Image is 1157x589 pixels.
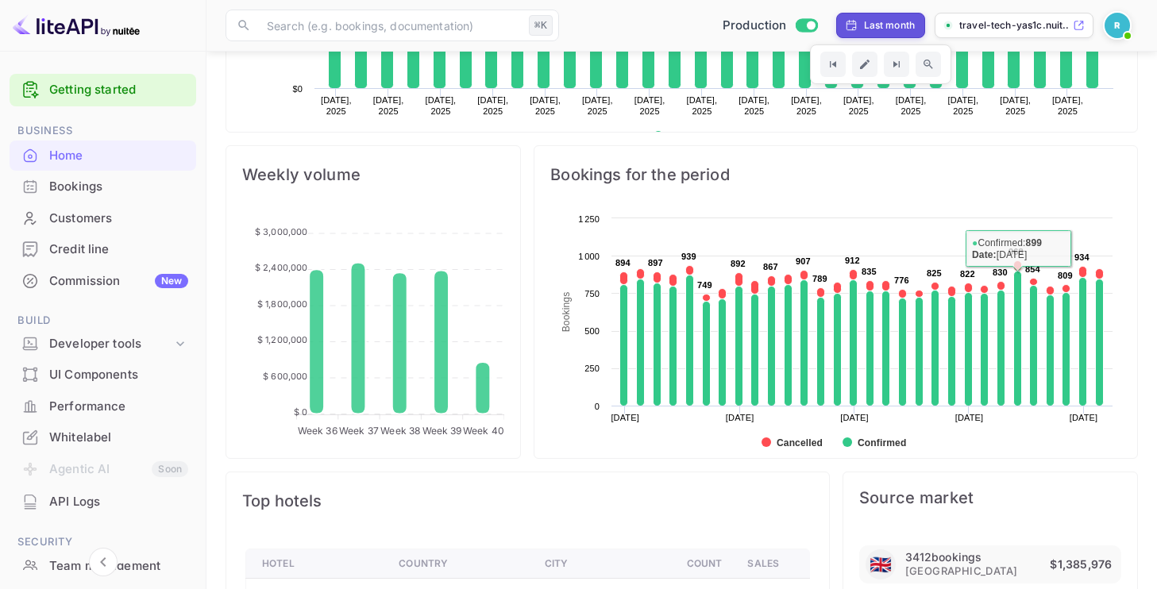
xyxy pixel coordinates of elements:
text: 897 [648,258,663,268]
th: Actions [805,549,878,578]
div: ⌘K [529,15,553,36]
text: [DATE], 2025 [1000,95,1031,116]
text: 809 [1058,271,1073,280]
text: [DATE], 2025 [687,95,718,116]
a: Customers [10,203,196,233]
span: Security [10,533,196,551]
p: $1,385,976 [1050,555,1115,574]
text: [DATE] [1070,413,1098,422]
tspan: $ 3,000,000 [255,225,308,237]
div: Home [10,141,196,171]
button: Edit date range [852,52,877,77]
span: United States [870,547,892,583]
a: Performance [10,391,196,421]
text: 912 [845,256,860,265]
text: 830 [993,268,1008,277]
a: Team management [10,551,196,580]
text: 968 [1009,247,1024,256]
text: [DATE], 2025 [582,95,613,116]
text: [DATE], 2025 [896,95,927,116]
tspan: Week 38 [380,424,420,436]
input: Search (e.g. bookings, documentation) [257,10,523,41]
text: 939 [681,252,696,261]
text: $0 [292,84,303,94]
text: [DATE], 2025 [373,95,404,116]
div: Team management [49,557,188,576]
div: Credit line [49,241,188,259]
text: [DATE], 2025 [843,95,874,116]
text: 789 [812,274,827,283]
text: [DATE] [726,413,754,422]
div: New [155,274,188,288]
text: 750 [585,289,600,298]
div: Customers [49,210,188,228]
text: [DATE], 2025 [321,95,352,116]
div: Customers [10,203,196,234]
span: Weekly volume [242,162,504,187]
text: 835 [862,267,877,276]
div: Commission [49,272,188,291]
div: Developer tools [10,330,196,358]
text: Confirmed [858,437,906,448]
text: [DATE], 2025 [791,95,822,116]
a: Whitelabel [10,422,196,452]
div: Last month [864,18,916,33]
button: Go to previous time period [820,52,846,77]
th: Country [386,549,531,578]
span: Top hotels [242,488,813,514]
text: Cancelled [777,437,823,448]
button: Collapse navigation [89,548,118,576]
text: 854 [1025,264,1041,274]
img: Revolut [1105,13,1130,38]
text: [DATE], 2025 [426,95,457,116]
div: Performance [10,391,196,422]
span: [GEOGRAPHIC_DATA] [905,564,1018,579]
a: UI Components [10,360,196,389]
th: City [532,549,674,578]
span: Build [10,312,196,329]
text: 894 [615,258,631,268]
div: Bookings [49,178,188,196]
text: [DATE], 2025 [948,95,979,116]
text: 1 000 [579,252,600,261]
span: Business [10,122,196,140]
span: Bookings for the period [550,162,1121,187]
tspan: $ 2,400,000 [255,262,308,273]
text: 822 [960,269,975,279]
div: Getting started [10,74,196,106]
p: 3412 bookings [905,550,982,564]
text: 500 [585,326,600,336]
div: Bookings [10,171,196,202]
div: Developer tools [49,335,172,353]
tspan: $ 600,000 [263,370,307,381]
a: Getting started [49,81,188,99]
tspan: Week 37 [339,424,379,436]
img: LiteAPI logo [13,13,140,38]
text: 1 250 [579,214,600,224]
text: [DATE] [955,413,984,422]
div: CommissionNew [10,266,196,297]
div: UI Components [10,360,196,391]
div: Performance [49,398,188,416]
text: 867 [763,262,778,271]
div: Whitelabel [49,429,188,447]
text: 907 [796,256,811,266]
div: API Logs [10,487,196,518]
a: Home [10,141,196,170]
th: Count [674,549,735,578]
text: 749 [697,280,712,290]
text: [DATE], 2025 [530,95,561,116]
a: API Logs [10,487,196,516]
text: 825 [927,268,942,278]
div: United Kingdom [866,549,896,579]
tspan: $ 1,200,000 [257,334,308,345]
th: Hotel [246,549,387,578]
span: Source market [859,488,1121,507]
div: Credit line [10,234,196,265]
div: API Logs [49,493,188,511]
a: Credit line [10,234,196,264]
button: Go to next time period [884,52,909,77]
text: Bookings [561,292,573,333]
tspan: Week 39 [422,424,462,436]
text: [DATE], 2025 [1052,95,1083,116]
